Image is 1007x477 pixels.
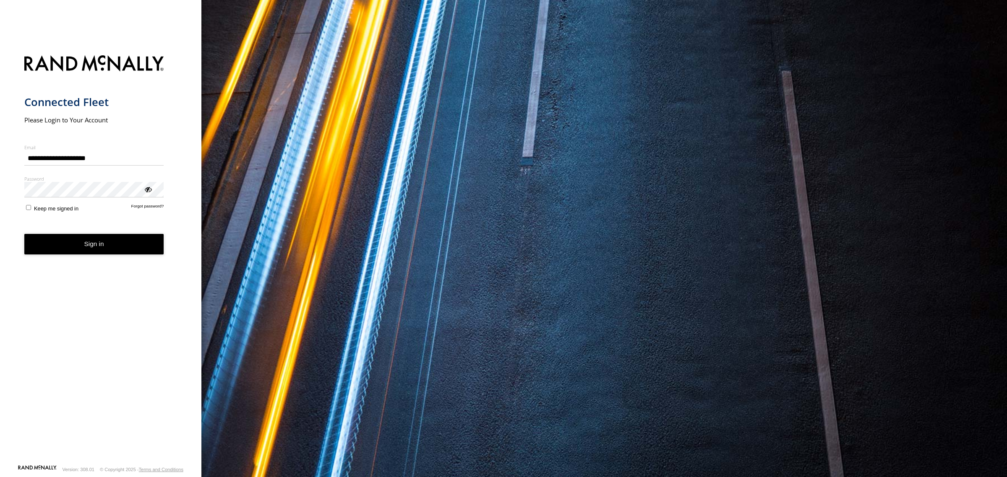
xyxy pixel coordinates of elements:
[139,467,183,472] a: Terms and Conditions
[131,204,164,212] a: Forgot password?
[24,176,164,182] label: Password
[24,234,164,254] button: Sign in
[143,185,152,193] div: ViewPassword
[100,467,183,472] div: © Copyright 2025 -
[63,467,94,472] div: Version: 308.01
[24,95,164,109] h1: Connected Fleet
[34,205,78,211] span: Keep me signed in
[24,144,164,150] label: Email
[24,50,177,464] form: main
[24,116,164,124] h2: Please Login to Your Account
[24,54,164,75] img: Rand McNally
[18,465,57,474] a: Visit our Website
[26,205,31,210] input: Keep me signed in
